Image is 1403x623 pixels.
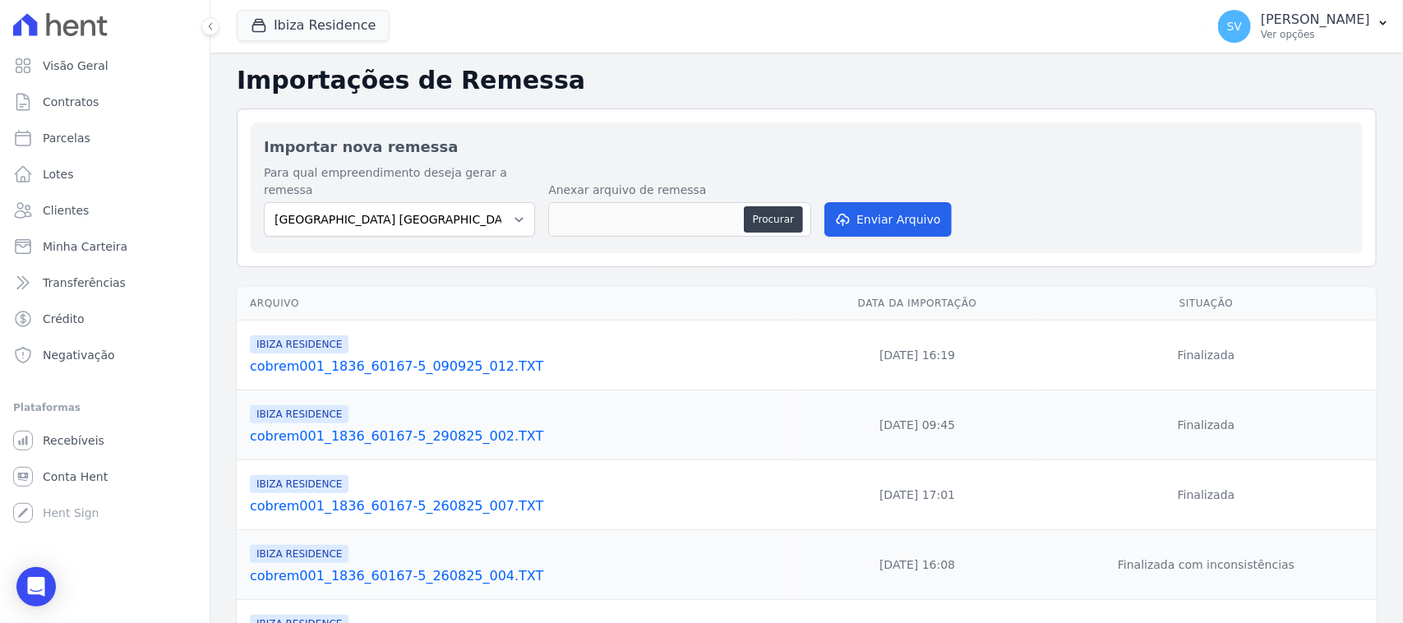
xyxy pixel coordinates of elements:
td: [DATE] 09:45 [799,390,1036,460]
a: Crédito [7,302,203,335]
a: Conta Hent [7,460,203,493]
span: Parcelas [43,130,90,146]
a: Visão Geral [7,49,203,82]
div: Plataformas [13,398,196,418]
span: Lotes [43,166,74,182]
button: Enviar Arquivo [824,202,951,237]
span: Contratos [43,94,99,110]
span: Negativação [43,347,115,363]
a: Transferências [7,266,203,299]
button: Procurar [744,206,803,233]
th: Data da Importação [799,287,1036,321]
span: Visão Geral [43,58,108,74]
h2: Importar nova remessa [264,136,1350,158]
button: SV [PERSON_NAME] Ver opções [1205,3,1403,49]
td: Finalizada com inconsistências [1036,530,1377,600]
a: Recebíveis [7,424,203,457]
a: Negativação [7,339,203,371]
span: IBIZA RESIDENCE [250,545,348,563]
div: Open Intercom Messenger [16,567,56,607]
td: [DATE] 16:08 [799,530,1036,600]
th: Arquivo [237,287,799,321]
span: Crédito [43,311,85,327]
h2: Importações de Remessa [237,66,1377,95]
td: [DATE] 17:01 [799,460,1036,530]
a: Minha Carteira [7,230,203,263]
p: Ver opções [1261,28,1370,41]
label: Para qual empreendimento deseja gerar a remessa [264,164,535,199]
a: cobrem001_1836_60167-5_260825_004.TXT [250,566,792,586]
span: Transferências [43,275,126,291]
span: SV [1227,21,1242,32]
a: cobrem001_1836_60167-5_090925_012.TXT [250,357,792,376]
button: Ibiza Residence [237,10,390,41]
p: [PERSON_NAME] [1261,12,1370,28]
a: cobrem001_1836_60167-5_290825_002.TXT [250,427,792,446]
th: Situação [1036,287,1377,321]
span: Conta Hent [43,468,108,485]
a: Lotes [7,158,203,191]
a: cobrem001_1836_60167-5_260825_007.TXT [250,496,792,516]
td: Finalizada [1036,321,1377,390]
a: Clientes [7,194,203,227]
td: Finalizada [1036,390,1377,460]
span: IBIZA RESIDENCE [250,335,348,353]
td: Finalizada [1036,460,1377,530]
span: Minha Carteira [43,238,127,255]
span: Clientes [43,202,89,219]
span: IBIZA RESIDENCE [250,405,348,423]
span: Recebíveis [43,432,104,449]
a: Parcelas [7,122,203,155]
label: Anexar arquivo de remessa [548,182,811,199]
span: IBIZA RESIDENCE [250,475,348,493]
a: Contratos [7,85,203,118]
td: [DATE] 16:19 [799,321,1036,390]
